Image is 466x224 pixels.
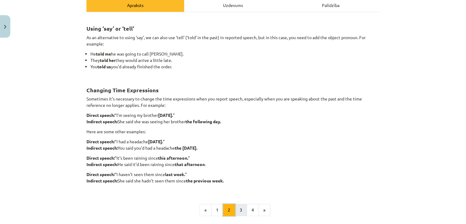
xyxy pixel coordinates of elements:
[165,171,185,177] strong: last week.
[86,139,115,144] strong: Direct speech:
[86,161,118,167] strong: Indirect speech:
[86,171,115,177] strong: Direct speech:
[86,138,380,151] p: “I had a headache ” You said you’d had a headache
[86,155,380,168] p: “It’s been raining since ” He said it’d been raining since .
[86,128,380,135] p: Here are some other examples:
[90,57,380,63] li: They they would arrive a little late.
[185,119,221,124] strong: the following day.
[86,145,118,151] strong: Indirect speech:
[175,145,197,151] strong: the [DATE].
[223,204,235,216] button: 2
[90,51,380,57] li: He he was going to call [PERSON_NAME].
[86,178,118,183] strong: Indirect speech:
[86,119,118,124] strong: Indirect speech:
[100,57,116,63] strong: told her
[235,204,247,216] button: 3
[247,204,259,216] button: 4
[175,161,205,167] strong: that afternoon
[4,25,6,29] img: icon-close-lesson-0947bae3869378f0d4975bcd49f059093ad1ed9edebbc8119c70593378902aed.svg
[86,155,115,161] strong: Direct speech:
[97,64,111,69] strong: told us
[86,25,134,32] strong: Using ‘say’ or ‘tell’
[86,112,115,118] strong: Direct speech:
[96,51,111,56] strong: told me
[258,204,270,216] button: »
[86,204,380,216] nav: Page navigation example
[148,139,163,144] strong: [DATE].
[211,204,223,216] button: 1
[86,171,380,190] p: “I haven’t seen them since ” She said she hadn’t seen them since
[86,112,380,125] p: “I’m seeing my brother ” She said she was seeing her brother
[158,155,188,161] strong: this afternoon.
[90,63,380,76] li: You you’d already finished the order.
[158,112,173,118] strong: [DATE].
[86,87,159,93] strong: Changing Time Expressions
[86,34,380,47] p: As an alternative to using ‘say’, we can also use ‘tell’ (‘told’ in the past) in reported speech,...
[186,178,224,183] strong: the previous week.
[86,96,380,108] p: Sometimes it’s necessary to change the time expressions when you report speech, especially when y...
[200,204,211,216] button: «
